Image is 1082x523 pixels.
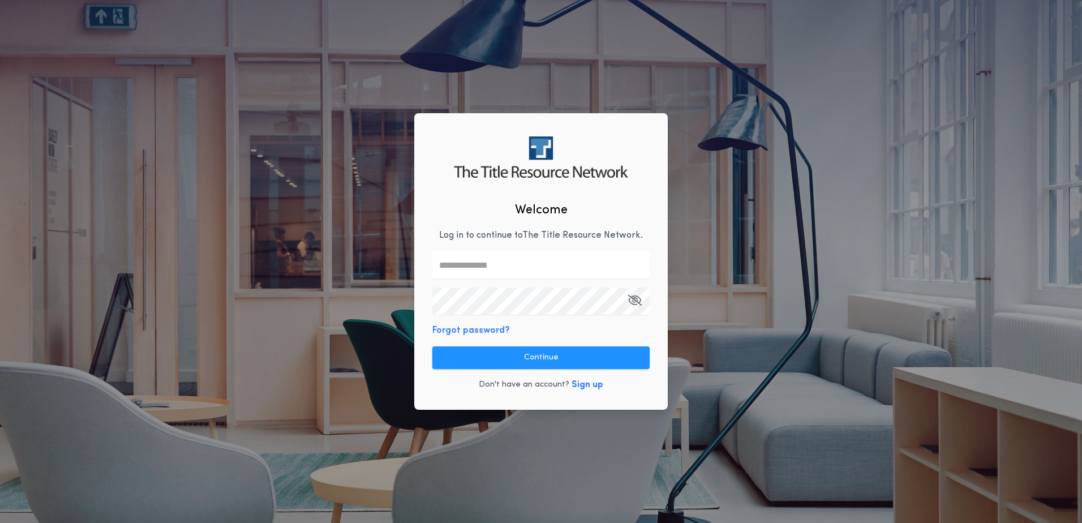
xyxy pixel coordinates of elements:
[629,258,643,272] keeper-lock: Open Keeper Popup
[628,288,642,315] button: Open Keeper Popup
[432,346,650,369] button: Continue
[432,288,650,315] input: Open Keeper Popup
[454,136,628,178] img: logo
[572,378,603,392] button: Sign up
[515,201,568,220] h2: Welcome
[432,324,510,337] button: Forgot password?
[439,229,643,242] p: Log in to continue to The Title Resource Network .
[479,379,569,391] p: Don't have an account?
